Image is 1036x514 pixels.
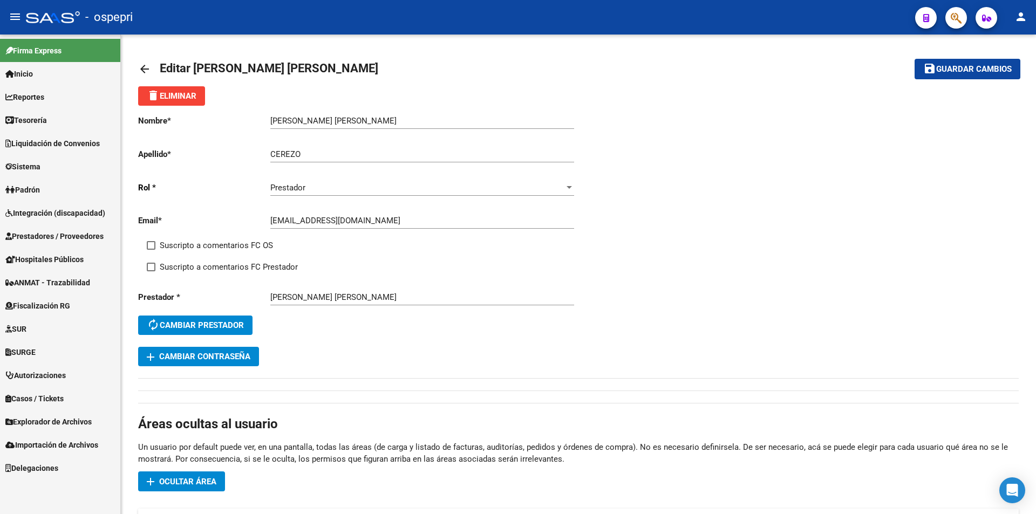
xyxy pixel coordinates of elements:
span: Delegaciones [5,462,58,474]
span: Cambiar Contraseña [147,352,250,361]
span: SURGE [5,346,36,358]
span: Cambiar prestador [147,320,244,330]
span: Integración (discapacidad) [5,207,105,219]
span: Ocultar área [159,477,216,486]
mat-icon: arrow_back [138,63,151,76]
span: Prestadores / Proveedores [5,230,104,242]
span: Fiscalización RG [5,300,70,312]
button: Ocultar área [138,471,225,491]
span: ANMAT - Trazabilidad [5,277,90,289]
span: Suscripto a comentarios FC OS [160,239,273,252]
div: Open Intercom Messenger [999,477,1025,503]
span: Autorizaciones [5,369,66,381]
span: Casos / Tickets [5,393,64,405]
span: Reportes [5,91,44,103]
button: Guardar cambios [915,59,1020,79]
p: Un usuario por default puede ver, en una pantalla, todas las áreas (de carga y listado de factura... [138,441,1019,465]
p: Email [138,215,270,227]
p: Apellido [138,148,270,160]
span: Hospitales Públicos [5,253,84,265]
span: Eliminar [147,91,196,101]
button: Cambiar prestador [138,316,253,335]
mat-icon: delete [147,89,160,102]
mat-icon: person [1014,10,1027,23]
span: Liquidación de Convenios [5,138,100,149]
span: SUR [5,323,26,335]
span: Importación de Archivos [5,439,98,451]
span: Inicio [5,68,33,80]
mat-icon: menu [9,10,22,23]
span: - ospepri [85,5,133,29]
mat-icon: add [144,351,157,364]
p: Rol * [138,182,270,194]
h1: Áreas ocultas al usuario [138,415,1019,433]
mat-icon: autorenew [147,318,160,331]
p: Prestador * [138,291,270,303]
button: Cambiar Contraseña [138,347,259,366]
button: Eliminar [138,86,205,106]
span: Explorador de Archivos [5,416,92,428]
span: Sistema [5,161,40,173]
span: Firma Express [5,45,62,57]
mat-icon: save [923,62,936,75]
span: Suscripto a comentarios FC Prestador [160,261,298,273]
mat-icon: add [144,475,157,488]
span: Guardar cambios [936,65,1012,74]
span: Editar [PERSON_NAME] [PERSON_NAME] [160,61,378,75]
span: Prestador [270,183,305,193]
p: Nombre [138,115,270,127]
span: Padrón [5,184,40,196]
span: Tesorería [5,114,47,126]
